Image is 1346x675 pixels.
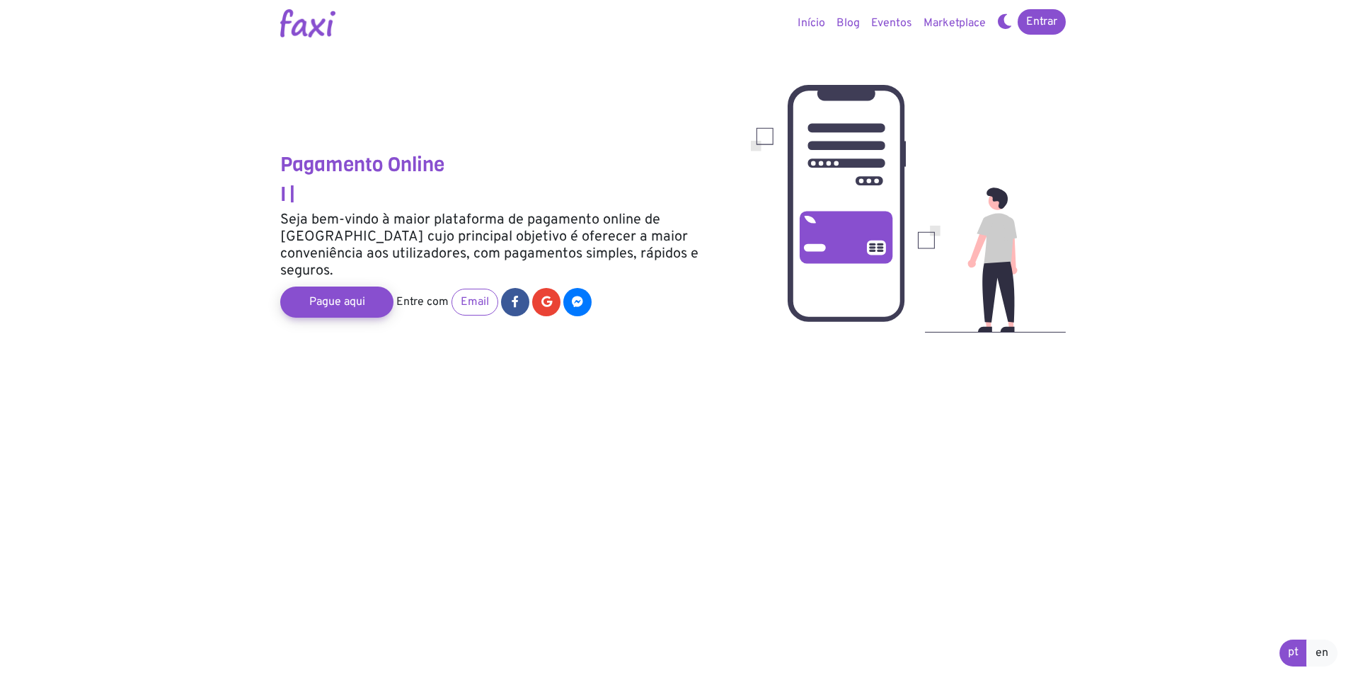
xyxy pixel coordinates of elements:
a: en [1306,640,1338,667]
h5: Seja bem-vindo à maior plataforma de pagamento online de [GEOGRAPHIC_DATA] cujo principal objetiv... [280,212,730,279]
a: Início [792,9,831,37]
span: I [280,181,287,207]
h3: Pagamento Online [280,153,730,177]
a: pt [1279,640,1307,667]
span: Entre com [396,295,449,309]
img: Logotipo Faxi Online [280,9,335,37]
a: Entrar [1018,9,1066,35]
a: Marketplace [918,9,991,37]
a: Pague aqui [280,287,393,318]
a: Blog [831,9,865,37]
a: Eventos [865,9,918,37]
a: Email [451,289,498,316]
